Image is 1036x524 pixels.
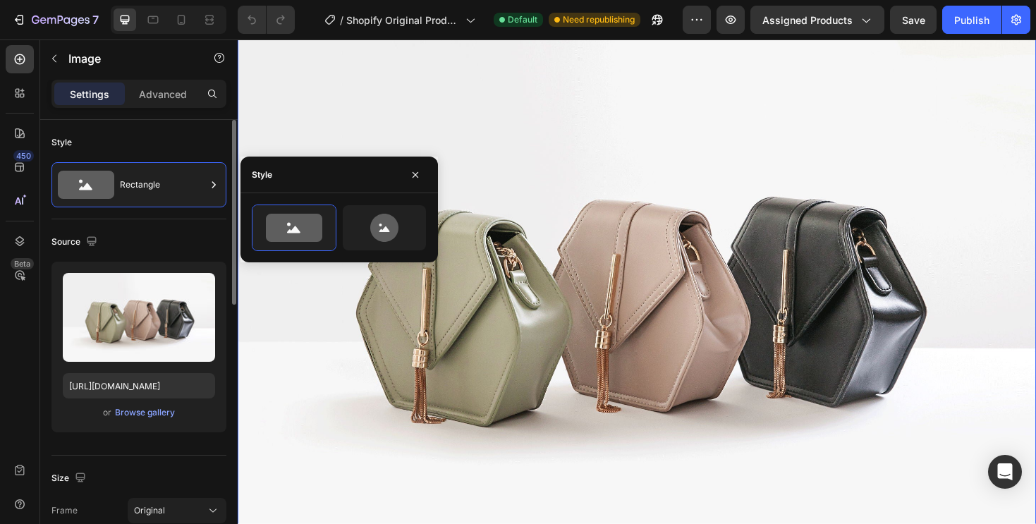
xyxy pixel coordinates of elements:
[346,13,460,28] span: Shopify Original Product Template
[563,13,635,26] span: Need republishing
[762,13,853,28] span: Assigned Products
[954,13,989,28] div: Publish
[63,273,215,362] img: preview-image
[508,13,537,26] span: Default
[988,455,1022,489] div: Open Intercom Messenger
[134,504,165,517] span: Original
[890,6,937,34] button: Save
[92,11,99,28] p: 7
[63,373,215,398] input: https://example.com/image.jpg
[238,39,1036,524] iframe: Design area
[51,504,78,517] label: Frame
[238,6,295,34] div: Undo/Redo
[51,233,100,252] div: Source
[68,50,188,67] p: Image
[115,406,175,419] div: Browse gallery
[340,13,343,28] span: /
[51,469,89,488] div: Size
[6,6,105,34] button: 7
[139,87,187,102] p: Advanced
[11,258,34,269] div: Beta
[114,406,176,420] button: Browse gallery
[128,498,226,523] button: Original
[103,404,111,421] span: or
[13,150,34,162] div: 450
[70,87,109,102] p: Settings
[902,14,925,26] span: Save
[120,169,206,201] div: Rectangle
[942,6,1001,34] button: Publish
[51,136,72,149] div: Style
[750,6,884,34] button: Assigned Products
[252,169,272,181] div: Style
